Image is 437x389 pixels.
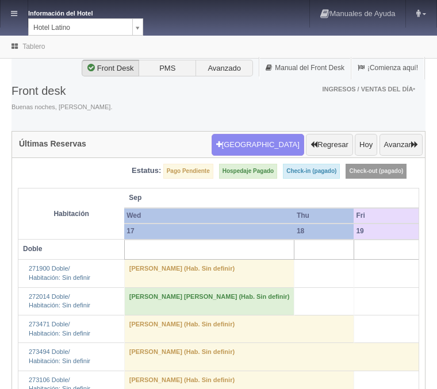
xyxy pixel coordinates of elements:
[11,84,112,97] h3: Front desk
[139,60,196,77] label: PMS
[129,193,349,203] span: Sep
[354,224,431,239] th: 19
[29,293,90,309] a: 272014 Doble/Habitación: Sin definir
[283,164,340,179] label: Check-in (pagado)
[124,260,294,287] td: [PERSON_NAME] (Hab. Sin definir)
[132,165,161,176] label: Estatus:
[53,210,89,218] strong: Habitación
[124,315,354,342] td: [PERSON_NAME] (Hab. Sin definir)
[124,224,294,239] th: 17
[379,134,423,156] button: Avanzar
[163,164,213,179] label: Pago Pendiente
[346,164,407,179] label: Check-out (pagado)
[124,208,294,224] th: Wed
[29,348,90,364] a: 273494 Doble/Habitación: Sin definir
[124,287,294,315] td: [PERSON_NAME] [PERSON_NAME] (Hab. Sin definir)
[29,321,90,337] a: 273471 Doble/Habitación: Sin definir
[354,208,431,224] th: Fri
[28,6,120,18] dt: Información del Hotel
[195,60,253,77] label: Avanzado
[306,134,352,156] button: Regresar
[259,57,351,79] a: Manual del Front Desk
[29,265,90,281] a: 271900 Doble/Habitación: Sin definir
[11,103,112,112] span: Buenas noches, [PERSON_NAME].
[322,86,415,93] span: Ingresos / Ventas del día
[212,134,304,156] button: [GEOGRAPHIC_DATA]
[82,60,139,77] label: Front Desk
[28,18,143,36] a: Hotel Latino
[219,164,277,179] label: Hospedaje Pagado
[33,19,128,36] span: Hotel Latino
[351,57,424,79] a: ¡Comienza aquí!
[19,140,86,148] h4: Últimas Reservas
[23,245,42,253] b: Doble
[355,134,377,156] button: Hoy
[22,43,45,51] a: Tablero
[294,224,354,239] th: 18
[294,208,354,224] th: Thu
